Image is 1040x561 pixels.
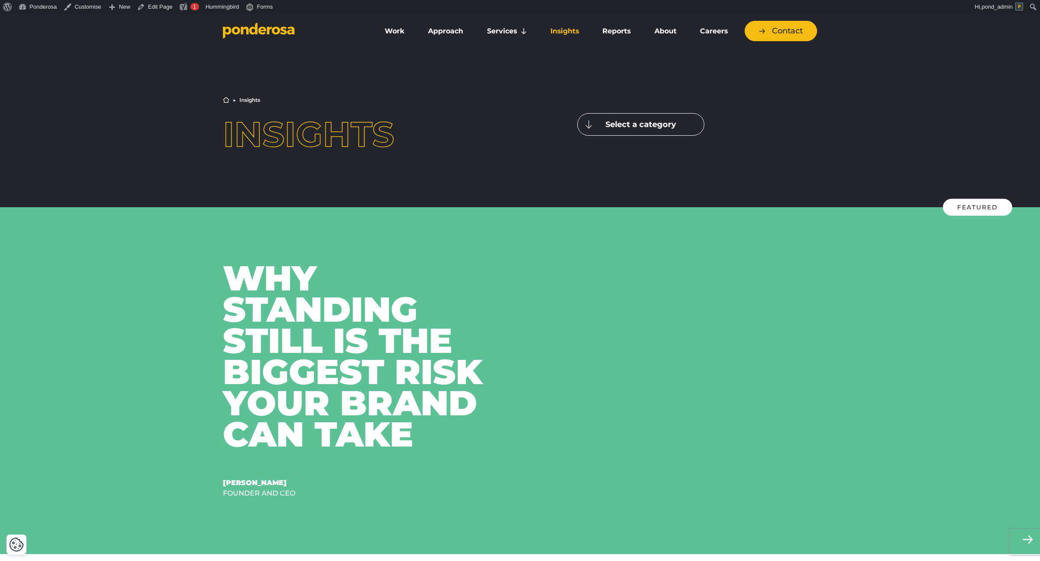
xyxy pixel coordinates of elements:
span: Insights [223,113,394,155]
a: Approach [418,22,473,40]
li: Insights [239,98,260,103]
a: Insights [540,22,589,40]
a: Go to homepage [223,23,362,40]
span: pond_admin [981,3,1013,10]
button: Cookie Settings [9,537,24,552]
img: Revisit consent button [9,537,24,552]
span: 1 [193,3,196,10]
button: Select a category [577,113,704,136]
div: Featured [943,199,1012,216]
div: [PERSON_NAME] [223,478,513,488]
a: About [644,22,686,40]
a: Work [375,22,415,40]
a: Reports [592,22,641,40]
a: Services [477,22,537,40]
li: ▶︎ [233,98,236,103]
div: Founder and CEO [223,488,513,499]
a: Home [223,97,229,103]
a: Contact [745,21,817,41]
a: Careers [690,22,738,40]
div: Why Standing Still Is The Biggest Risk Your Brand Can Take [223,263,513,450]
